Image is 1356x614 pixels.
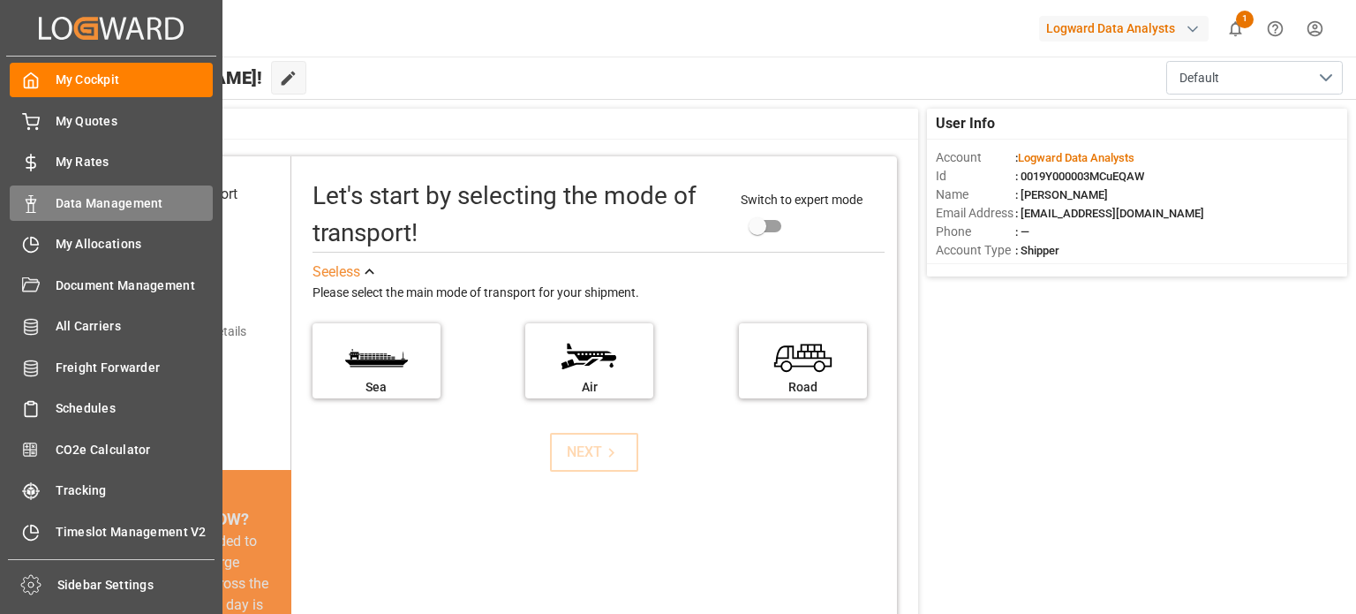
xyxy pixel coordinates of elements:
span: : 0019Y000003MCuEQAW [1015,170,1144,183]
span: My Quotes [56,112,214,131]
div: NEXT [567,442,621,463]
span: Timeslot Management V2 [56,523,214,542]
span: Account Type [936,241,1015,260]
a: CO2e Calculator [10,432,213,466]
a: Data Management [10,186,213,220]
span: CO2e Calculator [56,441,214,459]
span: Tracking [56,481,214,500]
span: Schedules [56,399,214,418]
div: Add shipping details [136,322,246,341]
a: Timeslot Management V2 [10,514,213,549]
span: My Cockpit [56,71,214,89]
span: : — [1015,225,1029,239]
button: Logward Data Analysts [1039,11,1216,45]
div: Logward Data Analysts [1039,16,1209,42]
span: Phone [936,223,1015,241]
div: Air [534,378,644,397]
a: My Quotes [10,103,213,138]
span: Freight Forwarder [56,359,214,377]
div: See less [313,262,360,283]
a: My Allocations [10,227,213,262]
span: Switch to expert mode [741,193,863,207]
div: Sea [321,378,432,397]
button: Help Center [1255,9,1295,49]
span: : Shipper [1015,244,1059,257]
a: Tracking [10,474,213,508]
button: open menu [1166,61,1343,95]
span: Email Address [936,204,1015,223]
span: : [EMAIL_ADDRESS][DOMAIN_NAME] [1015,207,1204,220]
span: User Info [936,113,995,134]
span: : [PERSON_NAME] [1015,188,1108,201]
span: Default [1179,69,1219,87]
span: Data Management [56,194,214,213]
a: My Rates [10,145,213,179]
div: Road [748,378,858,397]
button: NEXT [550,433,638,472]
span: Name [936,186,1015,204]
span: Hello [PERSON_NAME]! [72,61,262,95]
span: Sidebar Settings [57,576,215,595]
a: All Carriers [10,309,213,344]
span: : [1015,151,1134,164]
span: Logward Data Analysts [1018,151,1134,164]
a: Schedules [10,391,213,426]
div: Please select the main mode of transport for your shipment. [313,283,885,304]
a: Document Management [10,268,213,302]
span: All Carriers [56,317,214,336]
span: Account [936,148,1015,167]
span: 1 [1236,11,1254,28]
button: show 1 new notifications [1216,9,1255,49]
div: Let's start by selecting the mode of transport! [313,178,724,252]
a: My Cockpit [10,63,213,97]
span: My Rates [56,153,214,171]
a: Freight Forwarder [10,350,213,384]
span: Id [936,167,1015,186]
span: Document Management [56,277,214,295]
span: My Allocations [56,235,214,254]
